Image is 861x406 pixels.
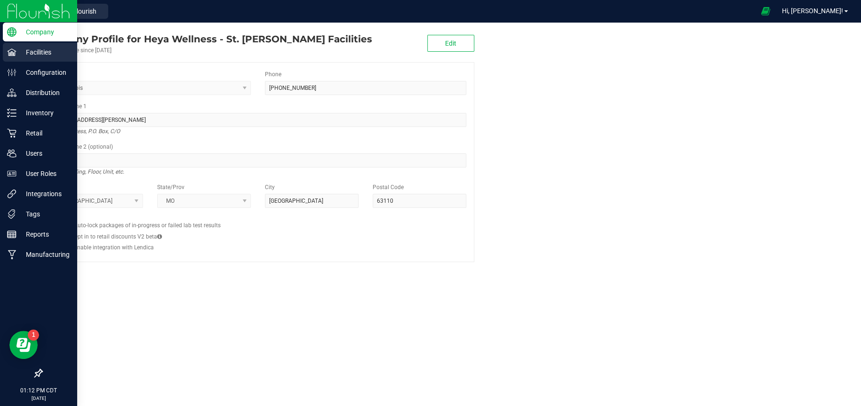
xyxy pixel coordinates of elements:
[265,183,275,191] label: City
[49,166,124,177] i: Suite, Building, Floor, Unit, etc.
[16,208,73,220] p: Tags
[7,128,16,138] inline-svg: Retail
[7,108,16,118] inline-svg: Inventory
[16,148,73,159] p: Users
[16,67,73,78] p: Configuration
[373,183,404,191] label: Postal Code
[16,87,73,98] p: Distribution
[16,47,73,58] p: Facilities
[445,40,456,47] span: Edit
[16,188,73,199] p: Integrations
[7,88,16,97] inline-svg: Distribution
[7,230,16,239] inline-svg: Reports
[74,243,154,252] label: Enable integration with Lendica
[74,232,162,241] label: Opt in to retail discounts V2 beta
[265,81,466,95] input: (123) 456-7890
[9,331,38,359] iframe: Resource center
[7,209,16,219] inline-svg: Tags
[49,215,466,221] h2: Configs
[4,386,73,395] p: 01:12 PM CDT
[16,249,73,260] p: Manufacturing
[7,68,16,77] inline-svg: Configuration
[7,169,16,178] inline-svg: User Roles
[28,329,39,341] iframe: Resource center unread badge
[49,143,113,151] label: Address Line 2 (optional)
[427,35,474,52] button: Edit
[782,7,843,15] span: Hi, [PERSON_NAME]!
[16,168,73,179] p: User Roles
[265,70,281,79] label: Phone
[16,107,73,119] p: Inventory
[157,183,184,191] label: State/Prov
[7,27,16,37] inline-svg: Company
[373,194,466,208] input: Postal Code
[41,46,372,55] div: Account active since [DATE]
[49,113,466,127] input: Address
[7,250,16,259] inline-svg: Manufacturing
[41,32,372,46] div: Heya Wellness - St. Ann Facilities
[265,194,359,208] input: City
[16,26,73,38] p: Company
[16,229,73,240] p: Reports
[7,149,16,158] inline-svg: Users
[7,189,16,199] inline-svg: Integrations
[49,153,466,167] input: Suite, Building, Unit, etc.
[49,126,120,137] i: Street address, P.O. Box, C/O
[16,127,73,139] p: Retail
[755,2,776,20] span: Open Ecommerce Menu
[4,395,73,402] p: [DATE]
[74,221,221,230] label: Auto-lock packages of in-progress or failed lab test results
[7,48,16,57] inline-svg: Facilities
